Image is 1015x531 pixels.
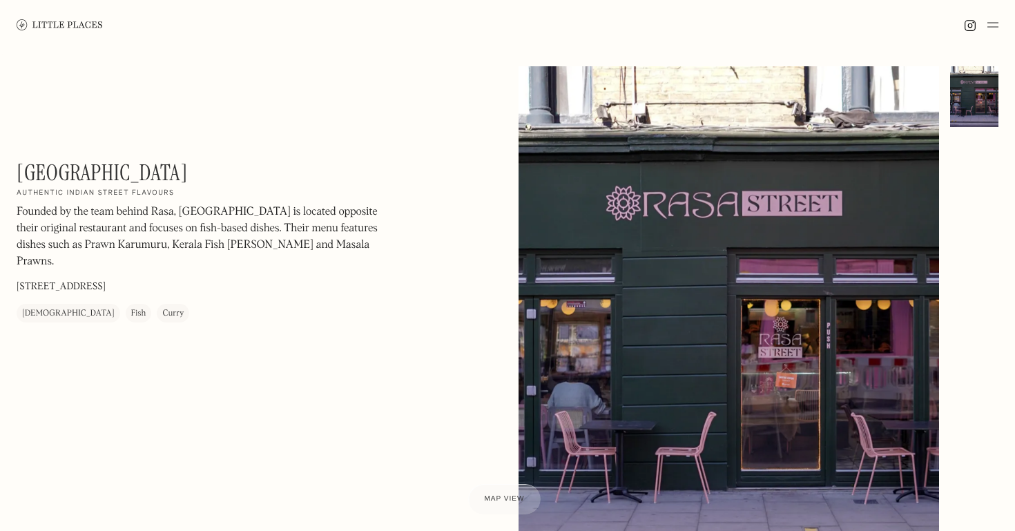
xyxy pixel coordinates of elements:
span: Map view [485,495,525,503]
div: Curry [162,307,184,320]
a: Map view [468,484,541,514]
h1: [GEOGRAPHIC_DATA] [17,160,188,186]
h2: Authentic Indian street flavours [17,189,174,198]
p: Founded by the team behind Rasa, [GEOGRAPHIC_DATA] is located opposite their original restaurant ... [17,204,389,270]
div: Fish [131,307,146,320]
p: [STREET_ADDRESS] [17,280,106,294]
div: [DEMOGRAPHIC_DATA] [22,307,115,320]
